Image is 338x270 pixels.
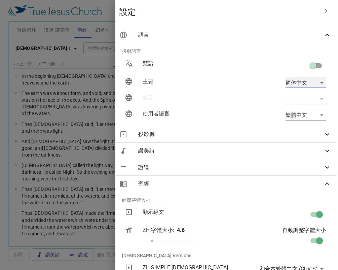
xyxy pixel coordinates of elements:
div: 語言 [114,27,337,43]
p: 4.6 [177,226,185,234]
span: 聖經 [138,180,323,188]
p: ZH 字體大小 : [143,226,174,234]
li: [DEMOGRAPHIC_DATA] Versions [117,247,334,264]
div: 證道 [114,159,337,175]
p: 使用者語言 [143,110,238,118]
span: 投影機 [138,130,323,138]
p: 主要 [143,77,238,86]
span: 設定 [119,7,318,18]
li: 投射語言 [117,43,334,59]
div: 讚美詩 [114,143,337,159]
div: 简体中文 [286,77,326,88]
span: 讚美詩 [138,147,323,155]
div: 繁體中文 [286,110,326,121]
p: 雙語 [143,59,238,67]
li: 經節字體大小 [117,192,334,208]
div: 聖經 [114,176,337,192]
p: 自動調整字體大小 [283,226,326,234]
p: 次要 [143,94,238,102]
span: 語言 [138,31,323,39]
span: 證道 [138,163,323,171]
div: 投影機 [114,126,337,142]
p: 顯示經文 [143,208,238,216]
